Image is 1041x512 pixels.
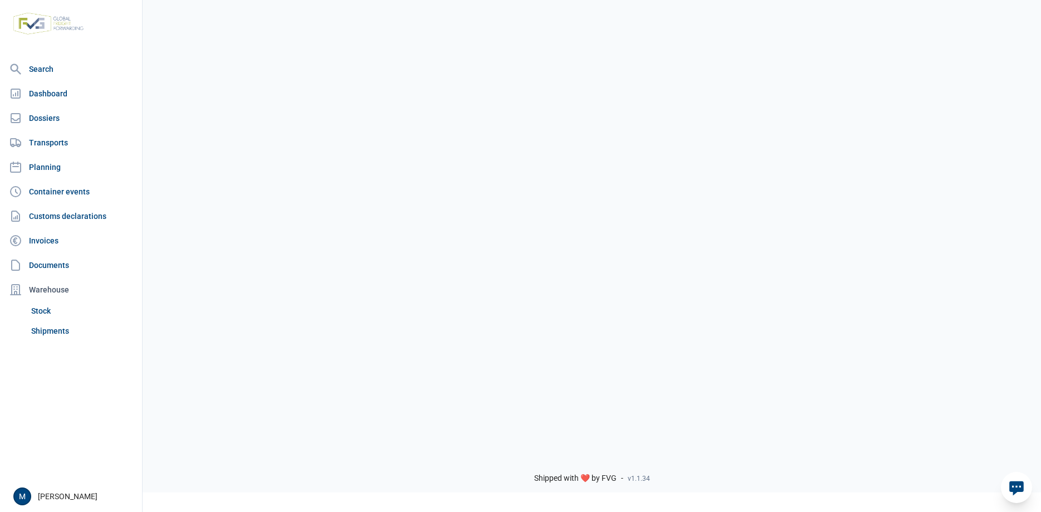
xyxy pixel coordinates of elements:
[4,279,138,301] div: Warehouse
[621,474,623,484] span: -
[4,82,138,105] a: Dashboard
[4,107,138,129] a: Dossiers
[4,156,138,178] a: Planning
[4,181,138,203] a: Container events
[27,321,138,341] a: Shipments
[9,8,88,39] img: FVG - Global freight forwarding
[4,230,138,252] a: Invoices
[13,487,135,505] div: [PERSON_NAME]
[4,131,138,154] a: Transports
[13,487,31,505] button: M
[4,254,138,276] a: Documents
[628,474,650,483] span: v1.1.34
[27,301,138,321] a: Stock
[4,205,138,227] a: Customs declarations
[4,58,138,80] a: Search
[534,474,617,484] span: Shipped with ❤️ by FVG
